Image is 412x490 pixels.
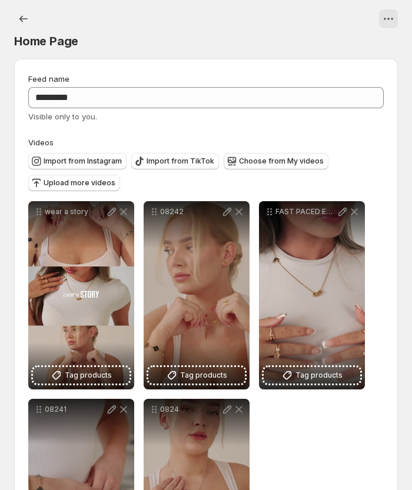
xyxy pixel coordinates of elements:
span: Videos [28,138,54,147]
button: Tag products [33,367,129,384]
span: Tag products [180,369,227,381]
div: FAST PACED EDITTag products [259,201,365,389]
span: Home Page [14,34,78,48]
span: Import from TikTok [147,156,214,166]
button: Upload more videos [28,175,120,191]
span: Import from Instagram [44,156,122,166]
p: 08242 [160,207,221,216]
span: Upload more videos [44,178,115,188]
p: FAST PACED EDIT [275,207,337,216]
span: Feed name [28,74,69,84]
p: wear a story [45,207,106,216]
p: 08241 [45,405,106,414]
button: Import from TikTok [131,153,219,169]
span: Visible only to you. [28,112,97,121]
span: Tag products [65,369,112,381]
button: Tag products [264,367,360,384]
button: Settings [14,9,33,28]
div: wear a storyTag products [28,201,134,389]
span: Choose from My videos [239,156,324,166]
button: Import from Instagram [28,153,127,169]
span: Tag products [295,369,343,381]
button: View actions for Home Page [379,9,398,28]
p: 0824 [160,405,221,414]
div: 08242Tag products [144,201,250,389]
button: Choose from My videos [224,153,328,169]
button: Tag products [148,367,245,384]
